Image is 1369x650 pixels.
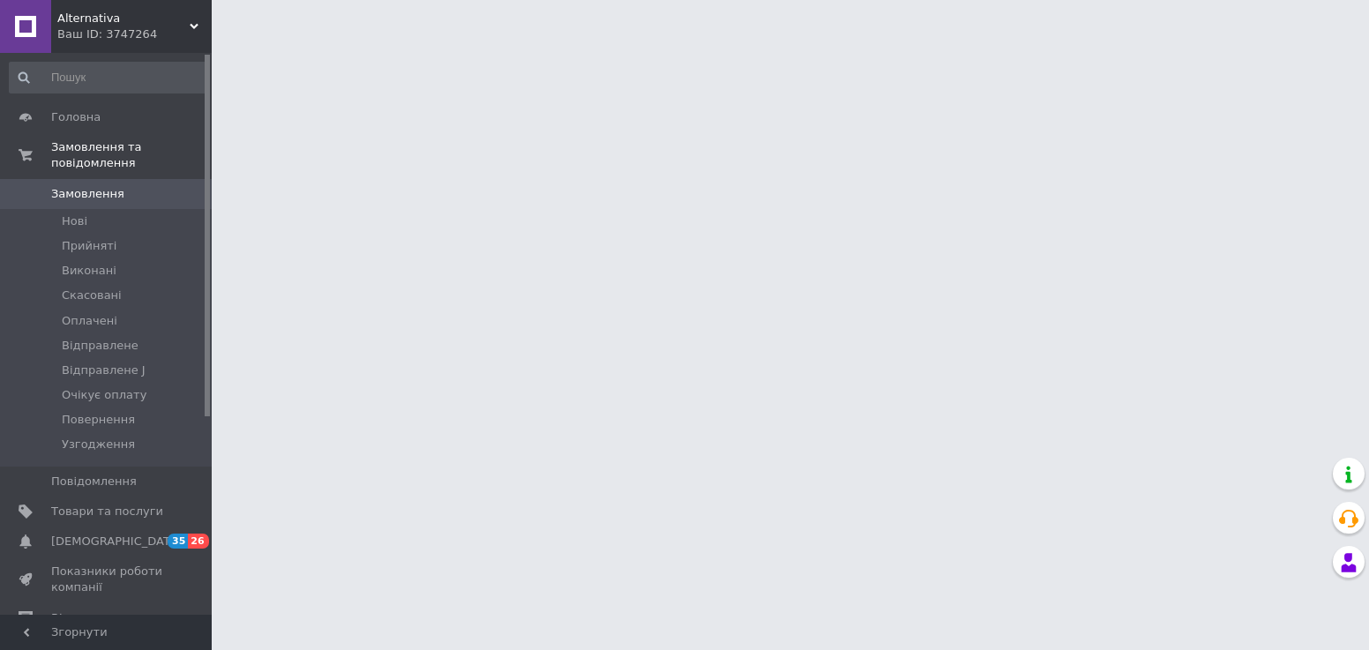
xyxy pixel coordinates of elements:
span: Очікує оплату [62,387,146,403]
span: Нові [62,213,87,229]
span: Показники роботи компанії [51,564,163,595]
span: Відгуки [51,610,97,626]
span: Скасовані [62,288,122,303]
span: Прийняті [62,238,116,254]
span: Узгодження [62,437,135,452]
span: Повернення [62,412,135,428]
span: Відправлене [62,338,138,354]
span: 26 [188,534,208,549]
span: Товари та послуги [51,504,163,519]
input: Пошук [9,62,208,93]
div: Ваш ID: 3747264 [57,26,212,42]
span: Виконані [62,263,116,279]
span: Alternativa [57,11,190,26]
span: Головна [51,109,101,125]
span: [DEMOGRAPHIC_DATA] [51,534,182,549]
span: Відправлене J [62,362,146,378]
span: Замовлення [51,186,124,202]
span: Повідомлення [51,474,137,489]
span: 35 [168,534,188,549]
span: Замовлення та повідомлення [51,139,212,171]
span: Оплачені [62,313,117,329]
